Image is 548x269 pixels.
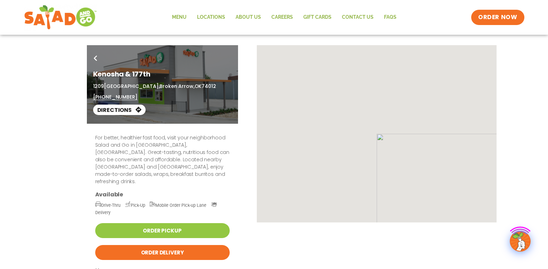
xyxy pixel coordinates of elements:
[160,83,194,90] span: Broken Arrow,
[337,9,379,25] a: Contact Us
[202,83,216,90] span: 74012
[93,93,138,101] a: [PHONE_NUMBER]
[95,134,230,185] p: For better, healthier fast food, visit your neighborhood Salad and Go in [GEOGRAPHIC_DATA], [GEOG...
[167,9,402,25] nav: Menu
[95,223,230,238] a: Order Pickup
[230,9,266,25] a: About Us
[95,191,230,198] h3: Available
[195,83,202,90] span: OK
[192,9,230,25] a: Locations
[471,10,524,25] a: ORDER NOW
[150,203,207,208] span: Mobile Order Pick-up Lane
[24,3,97,31] img: new-SAG-logo-768×292
[298,9,337,25] a: GIFT CARDS
[478,13,517,22] span: ORDER NOW
[93,83,104,90] span: 1209
[104,83,160,90] span: [GEOGRAPHIC_DATA],
[93,105,146,115] a: Directions
[95,203,121,208] span: Drive-Thru
[379,9,402,25] a: FAQs
[125,203,145,208] span: Pick-Up
[167,9,192,25] a: Menu
[95,245,230,260] a: Order Delivery
[93,69,232,79] h1: Kenosha & 177th
[266,9,298,25] a: Careers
